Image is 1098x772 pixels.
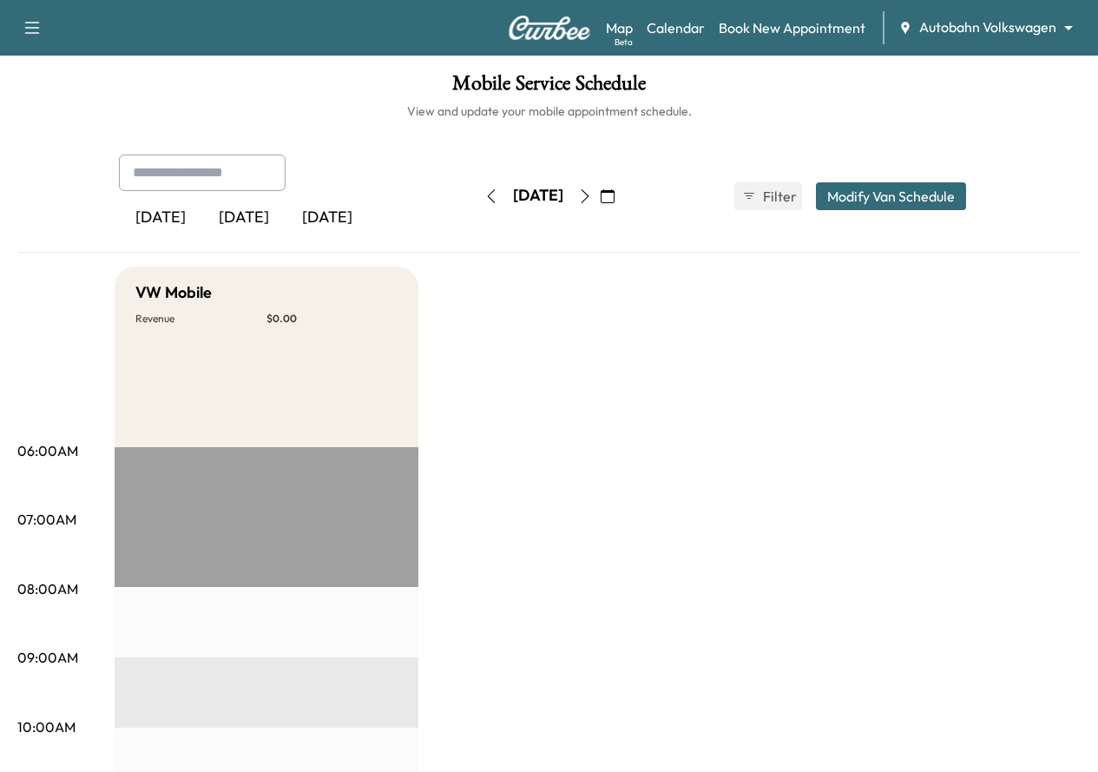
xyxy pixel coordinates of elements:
a: MapBeta [606,17,633,38]
span: Filter [763,186,794,207]
img: Curbee Logo [508,16,591,40]
p: $ 0.00 [266,312,398,326]
p: 07:00AM [17,509,76,530]
div: [DATE] [286,198,369,238]
button: Filter [734,182,802,210]
a: Book New Appointment [719,17,865,38]
div: [DATE] [513,185,563,207]
p: 06:00AM [17,440,78,461]
p: 08:00AM [17,578,78,599]
span: Autobahn Volkswagen [919,17,1056,37]
a: Calendar [647,17,705,38]
p: 10:00AM [17,716,76,737]
button: Modify Van Schedule [816,182,966,210]
p: Revenue [135,312,266,326]
h6: View and update your mobile appointment schedule. [17,102,1081,120]
p: 09:00AM [17,647,78,668]
div: [DATE] [202,198,286,238]
h5: VW Mobile [135,280,212,305]
h1: Mobile Service Schedule [17,73,1081,102]
div: [DATE] [119,198,202,238]
div: Beta [615,36,633,49]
